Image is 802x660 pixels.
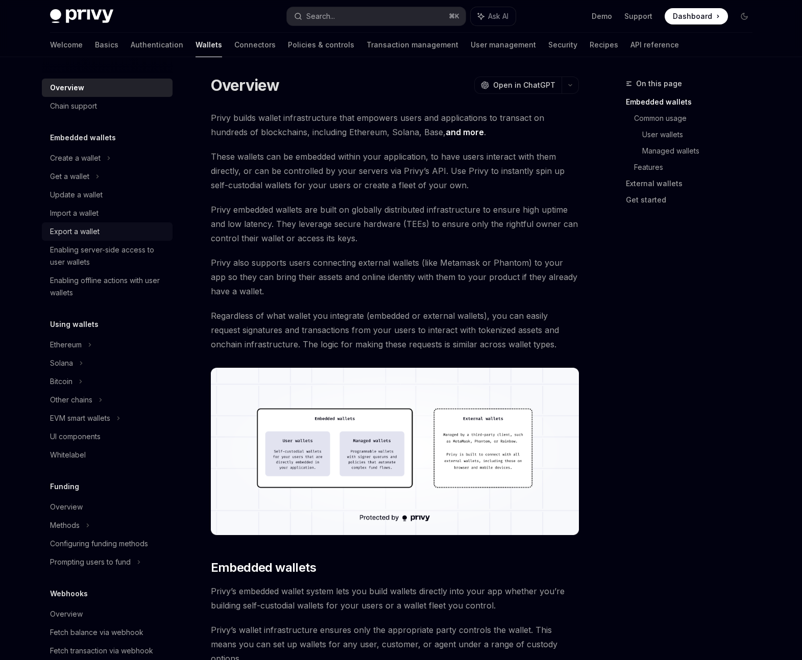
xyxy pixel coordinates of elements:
[42,605,173,623] a: Overview
[131,33,183,57] a: Authentication
[211,584,579,613] span: Privy’s embedded wallet system lets you build wallets directly into your app whether you’re build...
[306,10,335,22] div: Search...
[211,560,316,576] span: Embedded wallets
[50,519,80,531] div: Methods
[42,186,173,204] a: Update a wallet
[42,97,173,115] a: Chain support
[50,588,88,600] h5: Webhooks
[50,480,79,493] h5: Funding
[50,207,99,219] div: Import a wallet
[211,202,579,245] span: Privy embedded wallets are built on globally distributed infrastructure to ensure high uptime and...
[211,76,280,94] h1: Overview
[634,110,761,126] a: Common usage
[474,77,562,94] button: Open in ChatGPT
[50,225,100,238] div: Export a wallet
[642,126,761,143] a: User wallets
[50,33,83,57] a: Welcome
[42,446,173,464] a: Whitelabel
[50,152,101,164] div: Create a wallet
[50,375,72,388] div: Bitcoin
[211,309,579,351] span: Regardless of what wallet you integrate (embedded or external wallets), you can easily request si...
[50,501,83,513] div: Overview
[50,412,110,424] div: EVM smart wallets
[50,189,103,201] div: Update a wallet
[50,538,148,550] div: Configuring funding methods
[50,244,166,268] div: Enabling server-side access to user wallets
[592,11,612,21] a: Demo
[50,645,153,657] div: Fetch transaction via webhook
[446,127,484,138] a: and more
[624,11,652,21] a: Support
[636,78,682,90] span: On this page
[211,111,579,139] span: Privy builds wallet infrastructure that empowers users and applications to transact on hundreds o...
[626,94,761,110] a: Embedded wallets
[50,82,84,94] div: Overview
[590,33,618,57] a: Recipes
[50,9,113,23] img: dark logo
[736,8,752,24] button: Toggle dark mode
[42,222,173,241] a: Export a wallet
[642,143,761,159] a: Managed wallets
[50,556,131,568] div: Prompting users to fund
[665,8,728,24] a: Dashboard
[50,132,116,144] h5: Embedded wallets
[488,11,508,21] span: Ask AI
[367,33,458,57] a: Transaction management
[42,623,173,642] a: Fetch balance via webhook
[471,33,536,57] a: User management
[42,204,173,222] a: Import a wallet
[42,498,173,516] a: Overview
[50,318,99,331] h5: Using wallets
[50,339,82,351] div: Ethereum
[95,33,118,57] a: Basics
[50,100,97,112] div: Chain support
[50,357,73,369] div: Solana
[493,80,555,90] span: Open in ChatGPT
[42,535,173,553] a: Configuring funding methods
[42,241,173,271] a: Enabling server-side access to user wallets
[42,271,173,302] a: Enabling offline actions with user wallets
[287,7,466,26] button: Search...⌘K
[50,274,166,299] div: Enabling offline actions with user wallets
[211,368,579,535] img: images/walletoverview.png
[634,159,761,175] a: Features
[50,430,101,443] div: UI components
[673,11,712,21] span: Dashboard
[42,427,173,446] a: UI components
[211,149,579,192] span: These wallets can be embedded within your application, to have users interact with them directly,...
[211,256,579,298] span: Privy also supports users connecting external wallets (like Metamask or Phantom) to your app so t...
[196,33,222,57] a: Wallets
[630,33,679,57] a: API reference
[288,33,354,57] a: Policies & controls
[234,33,276,57] a: Connectors
[626,175,761,192] a: External wallets
[50,394,92,406] div: Other chains
[626,192,761,208] a: Get started
[42,642,173,660] a: Fetch transaction via webhook
[50,170,89,183] div: Get a wallet
[449,12,459,20] span: ⌘ K
[50,608,83,620] div: Overview
[42,79,173,97] a: Overview
[50,449,86,461] div: Whitelabel
[471,7,516,26] button: Ask AI
[548,33,577,57] a: Security
[50,626,143,639] div: Fetch balance via webhook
